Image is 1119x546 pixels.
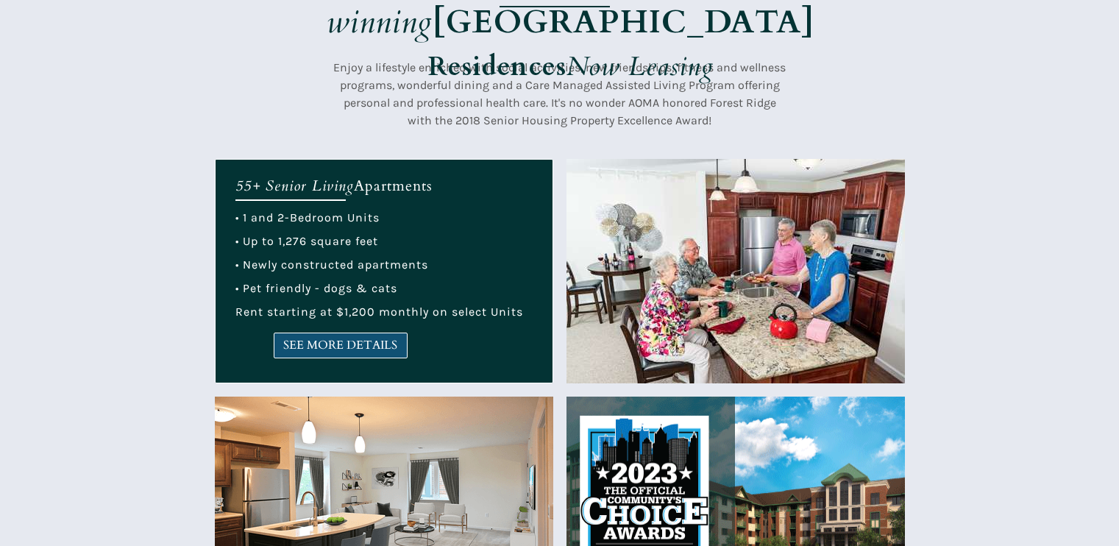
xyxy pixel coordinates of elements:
em: Now Leasing [566,49,714,85]
a: SEE MORE DETAILS [274,333,408,358]
strong: Residences [428,49,566,85]
span: SEE MORE DETAILS [274,338,407,352]
span: • Newly constructed apartments [235,258,428,272]
span: • 1 and 2-Bedroom Units [235,210,380,224]
span: Rent starting at $1,200 monthly on select Units [235,305,523,319]
em: 55+ Senior Living [235,176,354,196]
span: • Pet friendly - dogs & cats [235,281,397,295]
span: Apartments [354,176,433,196]
span: • Up to 1,276 square feet [235,234,378,248]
